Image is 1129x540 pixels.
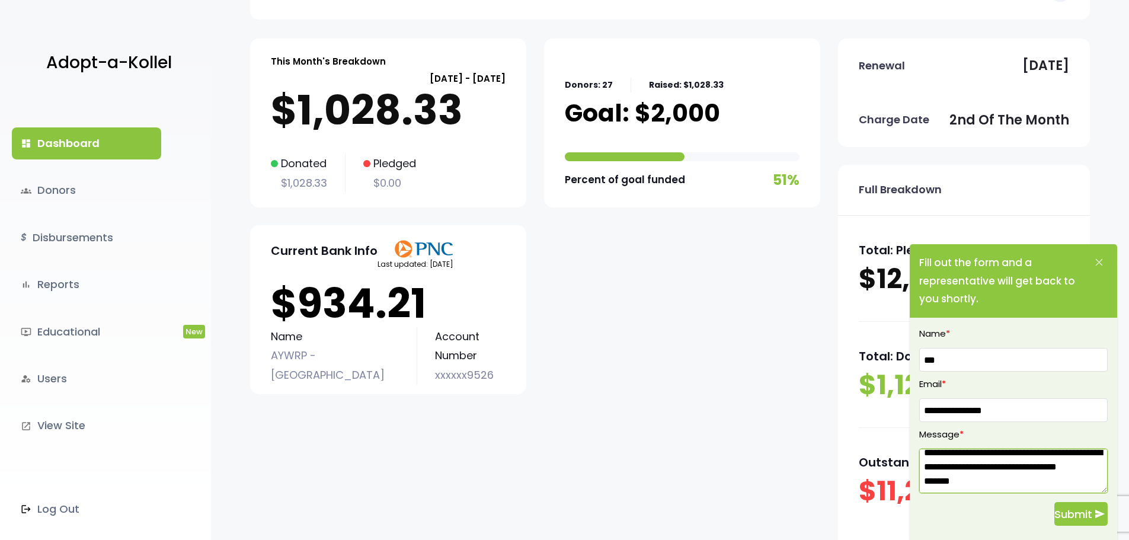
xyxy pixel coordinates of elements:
[919,254,1090,308] p: Fill out the form and a representative will get back to you shortly.
[21,327,31,337] i: ondemand_video
[21,373,31,384] i: manage_accounts
[394,240,453,258] img: PNClogo.svg
[363,174,416,193] p: $0.00
[183,325,205,338] span: New
[12,269,161,301] a: bar_chartReports
[378,258,453,271] p: Last updated: [DATE]
[565,98,720,128] p: Goal: $2,000
[12,316,161,348] a: ondemand_videoEducationalNew
[12,174,161,206] a: groupsDonors
[271,327,399,346] p: Name
[271,87,506,134] p: $1,028.33
[435,327,506,366] p: Account Number
[271,240,378,261] p: Current Bank Info
[271,346,399,385] p: AYWRP - [GEOGRAPHIC_DATA]
[649,78,724,92] p: Raised: $1,028.33
[12,222,161,254] a: $Disbursements
[21,229,27,247] i: $
[859,261,1069,298] p: $12,340.00
[40,34,172,92] a: Adopt-a-Kollel
[859,110,929,129] p: Charge Date
[363,154,416,173] p: Pledged
[21,138,31,149] i: dashboard
[859,56,905,75] p: Renewal
[12,363,161,395] a: manage_accountsUsers
[859,346,1069,367] p: Total: Donations
[21,279,31,290] i: bar_chart
[565,78,613,92] p: Donors: 27
[21,421,31,432] i: launch
[919,428,1108,442] label: Message
[46,48,172,78] p: Adopt-a-Kollel
[859,367,1069,404] p: $1,120.00
[773,167,799,193] p: 51%
[271,53,386,69] p: This Month's Breakdown
[949,108,1069,132] p: 2nd of the month
[859,452,1069,473] p: Outstanding Pledges
[271,71,506,87] p: [DATE] - [DATE]
[12,410,161,442] a: launchView Site
[1054,506,1092,522] span: Submit
[859,239,1069,261] p: Total: Pledges, Donations
[919,378,1108,391] label: Email
[12,127,161,159] a: dashboardDashboard
[435,366,506,385] p: xxxxxx9526
[21,186,31,196] span: groups
[271,280,506,327] p: $934.21
[1022,54,1069,78] p: [DATE]
[271,174,327,193] p: $1,028.33
[859,473,1069,510] p: $11,220.00
[1054,502,1108,526] button: Submit
[859,180,942,199] p: Full Breakdown
[271,154,327,173] p: Donated
[565,171,685,189] p: Percent of goal funded
[919,327,1108,341] label: Name
[12,493,161,525] a: Log Out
